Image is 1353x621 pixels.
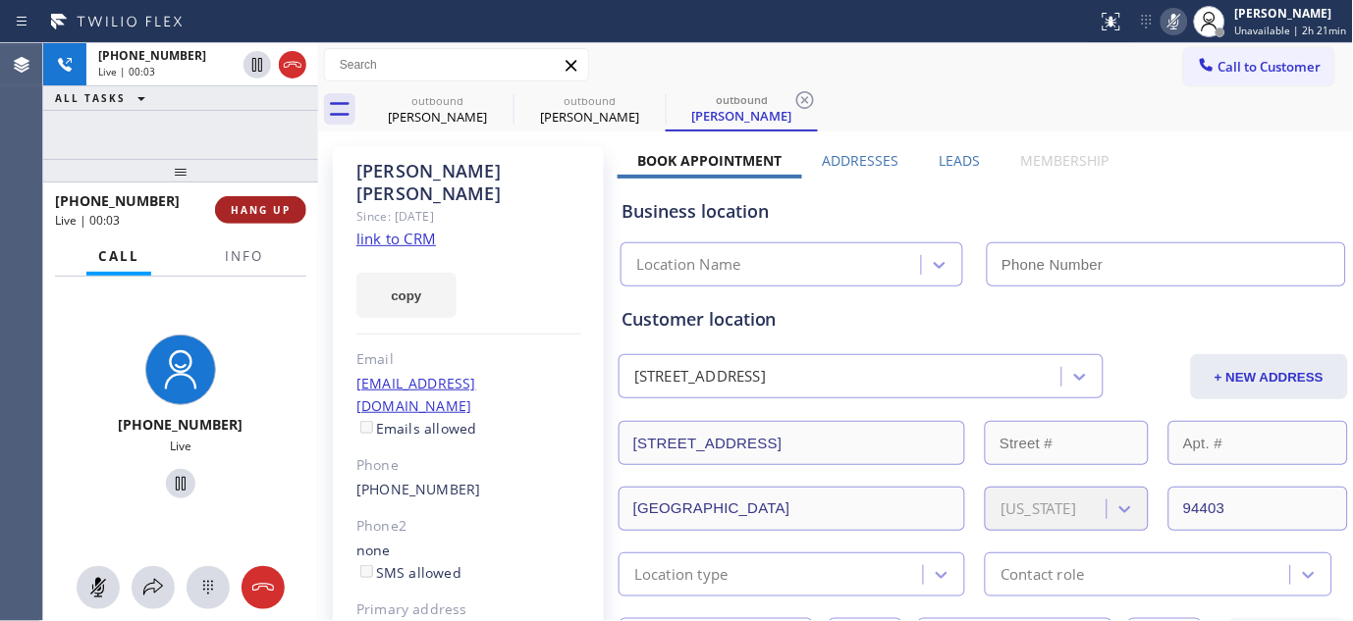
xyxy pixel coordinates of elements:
[515,108,664,126] div: [PERSON_NAME]
[98,47,206,64] span: [PHONE_NUMBER]
[638,151,783,170] label: Book Appointment
[132,566,175,609] button: Open directory
[356,419,477,438] label: Emails allowed
[356,205,581,228] div: Since: [DATE]
[1191,354,1348,399] button: + NEW ADDRESS
[356,229,436,248] a: link to CRM
[636,254,741,277] div: Location Name
[823,151,899,170] label: Addresses
[668,107,816,125] div: [PERSON_NAME]
[170,438,191,454] span: Live
[55,191,180,210] span: [PHONE_NUMBER]
[987,242,1345,286] input: Phone Number
[356,480,481,498] a: [PHONE_NUMBER]
[619,487,965,531] input: City
[356,160,581,205] div: [PERSON_NAME] [PERSON_NAME]
[356,515,581,538] div: Phone2
[619,421,965,465] input: Address
[1235,24,1347,37] span: Unavailable | 2h 21min
[55,91,126,105] span: ALL TASKS
[166,469,195,498] button: Hold Customer
[242,566,285,609] button: Hang up
[363,93,512,108] div: outbound
[356,348,581,371] div: Email
[356,540,581,585] div: none
[515,93,664,108] div: outbound
[1184,48,1334,85] button: Call to Customer
[363,108,512,126] div: [PERSON_NAME]
[213,237,275,276] button: Info
[940,151,981,170] label: Leads
[1235,5,1347,22] div: [PERSON_NAME]
[634,563,729,586] div: Location type
[1161,8,1188,35] button: Mute
[363,87,512,131] div: Jenny Penagos
[360,421,373,434] input: Emails allowed
[119,415,244,434] span: [PHONE_NUMBER]
[77,566,120,609] button: Mute
[515,87,664,131] div: Erin Coady
[55,212,120,229] span: Live | 00:03
[1168,421,1348,465] input: Apt. #
[356,454,581,477] div: Phone
[985,421,1149,465] input: Street #
[86,237,151,276] button: Call
[1001,563,1084,586] div: Contact role
[622,198,1345,225] div: Business location
[279,51,306,78] button: Hang up
[356,563,461,582] label: SMS allowed
[1218,58,1322,76] span: Call to Customer
[98,65,155,78] span: Live | 00:03
[225,247,263,265] span: Info
[1021,151,1109,170] label: Membership
[668,92,816,107] div: outbound
[668,87,816,129] div: Erin Coady
[98,247,139,265] span: Call
[1168,487,1348,531] input: ZIP
[244,51,271,78] button: Hold Customer
[215,196,306,224] button: HANG UP
[325,49,588,80] input: Search
[43,86,165,110] button: ALL TASKS
[231,203,291,217] span: HANG UP
[634,366,766,388] div: [STREET_ADDRESS]
[356,374,476,415] a: [EMAIL_ADDRESS][DOMAIN_NAME]
[187,566,230,609] button: Open dialpad
[360,565,373,578] input: SMS allowed
[356,273,457,318] button: copy
[356,598,581,621] div: Primary address
[622,306,1345,333] div: Customer location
